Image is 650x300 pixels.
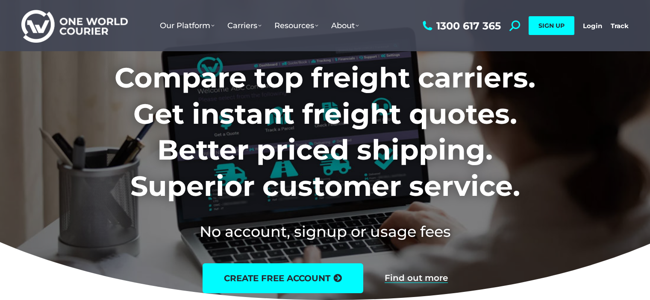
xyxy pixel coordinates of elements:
[529,16,574,35] a: SIGN UP
[274,21,318,30] span: Resources
[538,22,565,29] span: SIGN UP
[227,21,262,30] span: Carriers
[21,9,128,43] img: One World Courier
[385,274,448,283] a: Find out more
[203,263,363,293] a: create free account
[421,20,501,31] a: 1300 617 365
[611,22,629,30] a: Track
[153,12,221,39] a: Our Platform
[58,221,592,242] h2: No account, signup or usage fees
[325,12,365,39] a: About
[221,12,268,39] a: Carriers
[583,22,602,30] a: Login
[331,21,359,30] span: About
[268,12,325,39] a: Resources
[160,21,215,30] span: Our Platform
[58,60,592,204] h1: Compare top freight carriers. Get instant freight quotes. Better priced shipping. Superior custom...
